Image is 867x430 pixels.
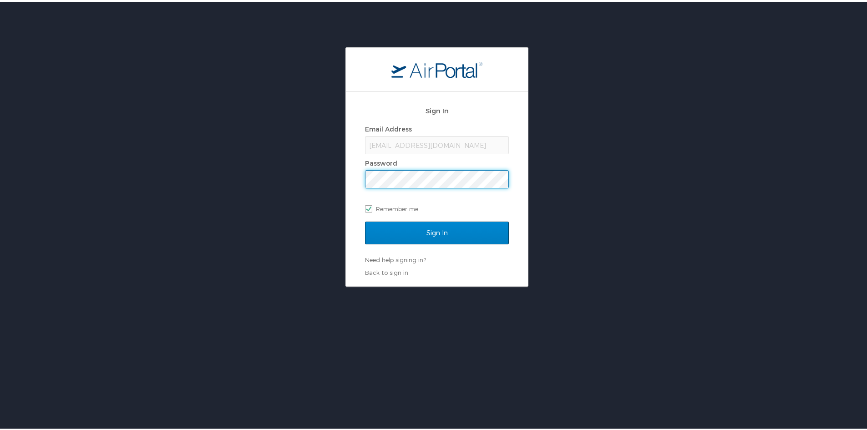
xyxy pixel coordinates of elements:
label: Email Address [365,123,412,131]
label: Remember me [365,200,509,214]
h2: Sign In [365,104,509,114]
img: logo [391,60,482,76]
input: Sign In [365,220,509,243]
a: Need help signing in? [365,254,426,262]
label: Password [365,157,397,165]
a: Back to sign in [365,267,408,274]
